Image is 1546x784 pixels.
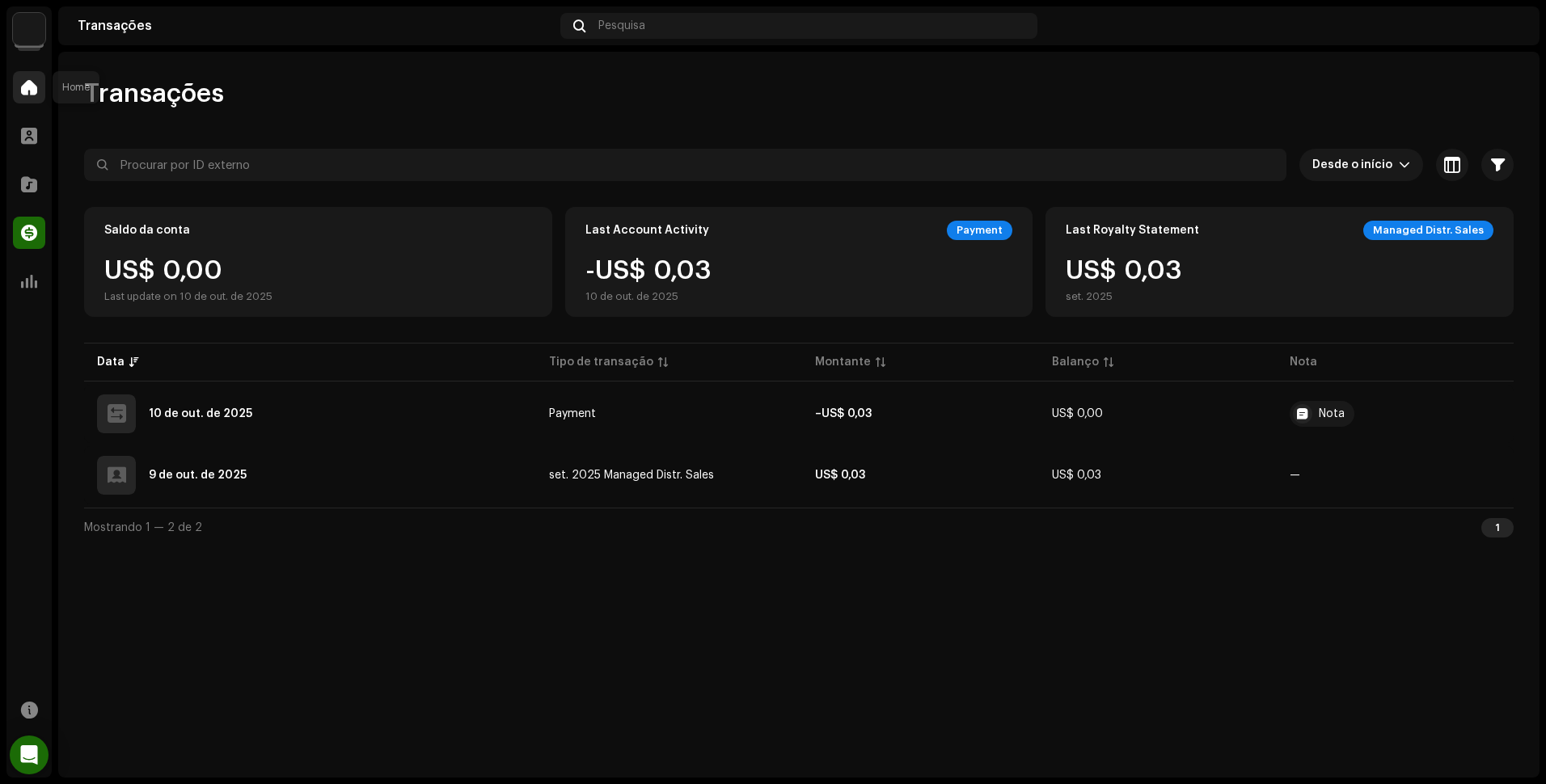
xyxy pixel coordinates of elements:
span: Pagamento realizado via Paypal [1290,401,1501,427]
span: Payment [549,408,596,419]
div: Balanço [1052,354,1099,370]
div: 10 de out. de 2025 [149,408,252,419]
div: set. 2025 [1066,290,1182,303]
div: Last Royalty Statement [1066,224,1199,237]
span: Pesquisa [598,19,645,32]
div: Transações [78,19,554,32]
div: Montante [815,354,871,370]
strong: US$ 0,03 [815,470,865,481]
div: Managed Distr. Sales [1363,221,1493,240]
span: US$ 0,03 [1052,470,1101,481]
div: Tipo de transação [549,354,653,370]
img: 730b9dfe-18b5-4111-b483-f30b0c182d82 [13,13,45,45]
div: dropdown trigger [1399,149,1410,181]
span: US$ 0,00 [1052,408,1103,419]
div: Payment [947,221,1012,240]
span: Transações [84,78,224,110]
strong: –US$ 0,03 [815,408,872,419]
div: 10 de out. de 2025 [585,290,712,303]
div: Last Account Activity [585,224,709,237]
re-a-table-badge: — [1290,470,1300,481]
span: set. 2025 Managed Distr. Sales [549,470,714,481]
div: 9 de out. de 2025 [149,470,247,481]
div: Open Intercom Messenger [10,736,49,774]
div: Data [97,354,125,370]
div: 1 [1481,518,1514,537]
div: Last update on 10 de out. de 2025 [104,290,272,303]
span: Mostrando 1 — 2 de 2 [84,522,202,533]
span: Desde o início [1312,149,1399,181]
div: Nota [1319,408,1345,419]
input: Procurar por ID externo [84,149,1286,181]
img: 8b3f1681-968a-4ccf-ae59-27a375cdbe94 [1494,13,1520,39]
div: Saldo da conta [104,224,190,237]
